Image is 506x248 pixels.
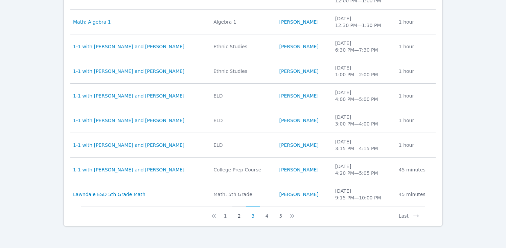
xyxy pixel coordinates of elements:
div: [DATE] 6:30 PM — 7:30 PM [335,40,391,53]
tr: 1-1 with [PERSON_NAME] and [PERSON_NAME]ELD[PERSON_NAME][DATE]4:00 PM—5:00 PM1 hour [70,84,436,108]
button: 3 [246,206,260,219]
div: Math: 5th Grade [213,191,271,198]
a: Lawndale ESD 5th Grade Math [73,191,145,198]
tr: 1-1 with [PERSON_NAME] and [PERSON_NAME]Ethnic Studies[PERSON_NAME][DATE]1:00 PM—2:00 PM1 hour [70,59,436,84]
div: 1 hour [399,68,432,75]
div: Ethnic Studies [213,68,271,75]
button: 1 [218,206,232,219]
div: 1 hour [399,92,432,99]
button: 5 [274,206,287,219]
tr: 1-1 with [PERSON_NAME] and [PERSON_NAME]College Prep Course[PERSON_NAME][DATE]4:20 PM—5:05 PM45 m... [70,158,436,182]
tr: 1-1 with [PERSON_NAME] and [PERSON_NAME]Ethnic Studies[PERSON_NAME][DATE]6:30 PM—7:30 PM1 hour [70,34,436,59]
a: [PERSON_NAME] [279,142,319,148]
a: [PERSON_NAME] [279,19,319,25]
tr: 1-1 with [PERSON_NAME] and [PERSON_NAME]ELD[PERSON_NAME][DATE]3:15 PM—4:15 PM1 hour [70,133,436,158]
a: 1-1 with [PERSON_NAME] and [PERSON_NAME] [73,142,184,148]
div: 1 hour [399,19,432,25]
div: College Prep Course [213,166,271,173]
a: [PERSON_NAME] [279,43,319,50]
div: 1 hour [399,117,432,124]
div: 1 hour [399,43,432,50]
div: 45 minutes [399,191,432,198]
div: [DATE] 9:15 PM — 10:00 PM [335,188,391,201]
button: Last [393,206,425,219]
tr: 1-1 with [PERSON_NAME] and [PERSON_NAME]ELD[PERSON_NAME][DATE]3:00 PM—4:00 PM1 hour [70,108,436,133]
tr: Math: Algebra 1Algebra 1[PERSON_NAME][DATE]12:30 PM—1:30 PM1 hour [70,10,436,34]
a: 1-1 with [PERSON_NAME] and [PERSON_NAME] [73,68,184,75]
tr: Lawndale ESD 5th Grade MathMath: 5th Grade[PERSON_NAME][DATE]9:15 PM—10:00 PM45 minutes [70,182,436,206]
div: 45 minutes [399,166,432,173]
a: [PERSON_NAME] [279,191,319,198]
a: 1-1 with [PERSON_NAME] and [PERSON_NAME] [73,92,184,99]
div: [DATE] 4:00 PM — 5:00 PM [335,89,391,103]
a: 1-1 with [PERSON_NAME] and [PERSON_NAME] [73,117,184,124]
a: [PERSON_NAME] [279,68,319,75]
div: [DATE] 3:00 PM — 4:00 PM [335,114,391,127]
div: ELD [213,117,271,124]
div: ELD [213,92,271,99]
button: 2 [232,206,246,219]
a: 1-1 with [PERSON_NAME] and [PERSON_NAME] [73,43,184,50]
div: Algebra 1 [213,19,271,25]
a: 1-1 with [PERSON_NAME] and [PERSON_NAME] [73,166,184,173]
a: Math: Algebra 1 [73,19,111,25]
div: Ethnic Studies [213,43,271,50]
div: 1 hour [399,142,432,148]
button: 4 [260,206,274,219]
div: ELD [213,142,271,148]
div: [DATE] 12:30 PM — 1:30 PM [335,15,391,29]
div: [DATE] 1:00 PM — 2:00 PM [335,64,391,78]
a: [PERSON_NAME] [279,117,319,124]
div: [DATE] 4:20 PM — 5:05 PM [335,163,391,176]
a: [PERSON_NAME] [279,166,319,173]
div: [DATE] 3:15 PM — 4:15 PM [335,138,391,152]
a: [PERSON_NAME] [279,92,319,99]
